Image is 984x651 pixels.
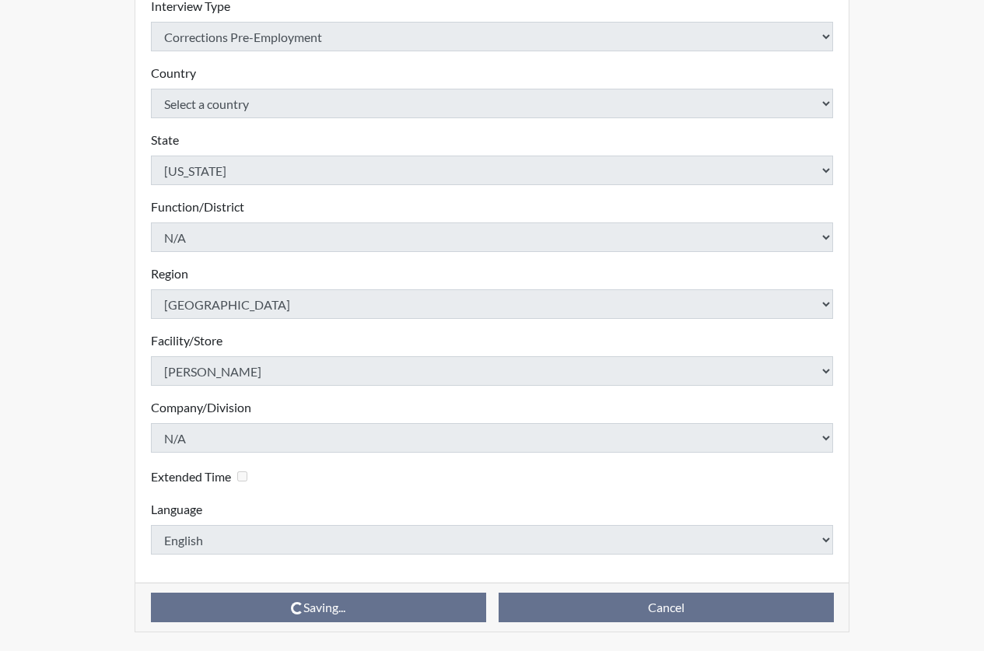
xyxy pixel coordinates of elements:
[151,398,251,417] label: Company/Division
[151,593,486,622] button: Saving...
[151,465,254,488] div: Checking this box will provide the interviewee with an accomodation of extra time to answer each ...
[151,467,231,486] label: Extended Time
[151,264,188,283] label: Region
[151,64,196,82] label: Country
[151,198,244,216] label: Function/District
[151,500,202,519] label: Language
[151,131,179,149] label: State
[151,331,222,350] label: Facility/Store
[499,593,834,622] button: Cancel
